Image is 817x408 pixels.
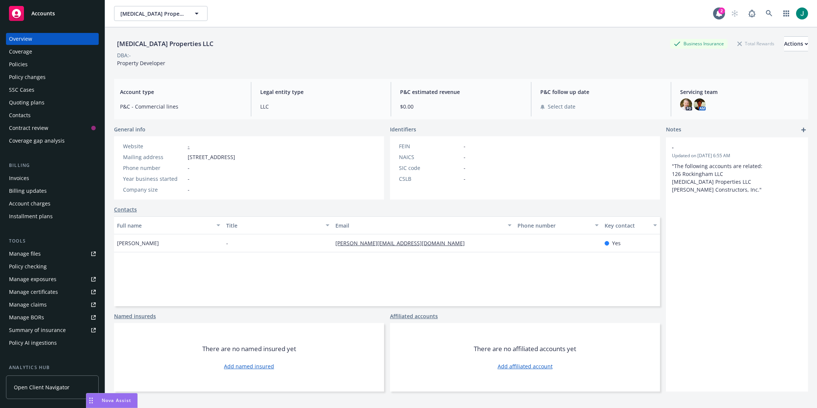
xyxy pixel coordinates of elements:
[9,210,53,222] div: Installment plans
[260,88,382,96] span: Legal entity type
[734,39,778,48] div: Total Rewards
[6,237,99,245] div: Tools
[9,261,47,272] div: Policy checking
[102,397,131,404] span: Nova Assist
[9,33,32,45] div: Overview
[9,324,66,336] div: Summary of insurance
[390,125,416,133] span: Identifiers
[114,125,145,133] span: General info
[120,103,242,110] span: P&C - Commercial lines
[6,185,99,197] a: Billing updates
[9,84,34,96] div: SSC Cases
[6,248,99,260] a: Manage files
[9,311,44,323] div: Manage BORs
[114,39,216,49] div: [MEDICAL_DATA] Properties LLC
[784,37,808,51] div: Actions
[517,222,591,229] div: Phone number
[474,344,576,353] span: There are no affiliated accounts yet
[498,362,553,370] a: Add affiliated account
[399,164,461,172] div: SIC code
[335,240,471,247] a: [PERSON_NAME][EMAIL_ADDRESS][DOMAIN_NAME]
[6,46,99,58] a: Coverage
[718,7,725,14] div: 2
[6,3,99,24] a: Accounts
[6,135,99,147] a: Coverage gap analysis
[727,6,742,21] a: Start snowing
[9,248,41,260] div: Manage files
[226,239,228,247] span: -
[6,364,99,371] div: Analytics hub
[120,10,185,18] span: [MEDICAL_DATA] Properties LLC
[6,84,99,96] a: SSC Cases
[784,36,808,51] button: Actions
[6,162,99,169] div: Billing
[6,286,99,298] a: Manage certificates
[464,175,466,183] span: -
[6,122,99,134] a: Contract review
[6,273,99,285] a: Manage exposures
[400,103,522,110] span: $0.00
[464,153,466,161] span: -
[548,103,575,110] span: Select date
[670,39,728,48] div: Business Insurance
[335,222,503,229] div: Email
[123,153,185,161] div: Mailing address
[6,311,99,323] a: Manage BORs
[86,393,96,408] div: Drag to move
[680,88,802,96] span: Servicing team
[6,97,99,109] a: Quoting plans
[223,216,332,234] button: Title
[202,344,296,353] span: There are no named insured yet
[123,175,185,183] div: Year business started
[672,143,783,151] span: -
[6,210,99,222] a: Installment plans
[9,58,28,70] div: Policies
[188,175,190,183] span: -
[9,337,57,349] div: Policy AI ingestions
[6,337,99,349] a: Policy AI ingestions
[464,142,466,150] span: -
[9,135,65,147] div: Coverage gap analysis
[117,222,212,229] div: Full name
[515,216,602,234] button: Phone number
[188,143,190,150] a: -
[123,164,185,172] div: Phone number
[400,88,522,96] span: P&C estimated revenue
[9,198,50,210] div: Account charges
[117,51,131,59] div: DBA: -
[799,125,808,134] a: add
[123,142,185,150] div: Website
[399,175,461,183] div: CSLB
[188,164,190,172] span: -
[605,222,649,229] div: Key contact
[9,71,46,83] div: Policy changes
[224,362,274,370] a: Add named insured
[6,172,99,184] a: Invoices
[6,109,99,121] a: Contacts
[114,216,223,234] button: Full name
[744,6,759,21] a: Report a Bug
[399,153,461,161] div: NAICS
[796,7,808,19] img: photo
[86,393,138,408] button: Nova Assist
[6,198,99,210] a: Account charges
[540,88,662,96] span: P&C follow up date
[123,186,185,194] div: Company size
[31,10,55,16] span: Accounts
[666,125,681,134] span: Notes
[226,222,321,229] div: Title
[332,216,515,234] button: Email
[762,6,777,21] a: Search
[120,88,242,96] span: Account type
[779,6,794,21] a: Switch app
[9,185,47,197] div: Billing updates
[14,383,70,391] span: Open Client Navigator
[9,172,29,184] div: Invoices
[9,122,48,134] div: Contract review
[464,164,466,172] span: -
[188,153,235,161] span: [STREET_ADDRESS]
[117,239,159,247] span: [PERSON_NAME]
[9,97,44,109] div: Quoting plans
[9,46,32,58] div: Coverage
